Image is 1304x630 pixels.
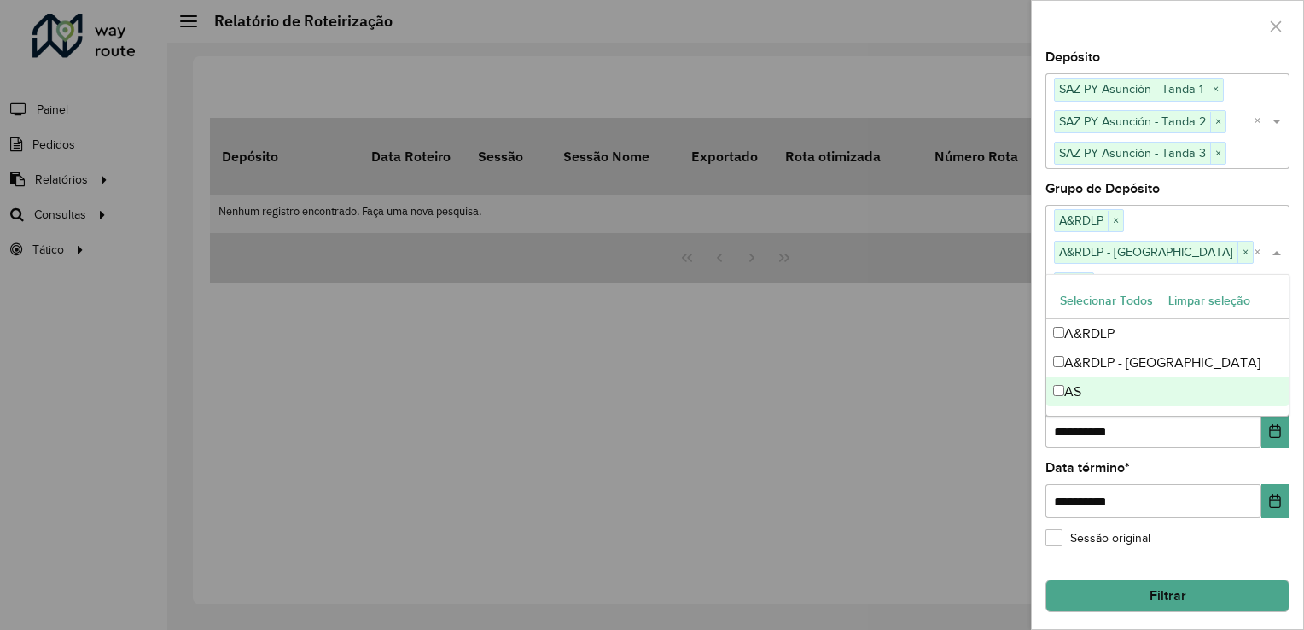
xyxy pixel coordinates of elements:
button: Choose Date [1261,414,1289,448]
label: Data término [1045,458,1130,478]
button: Selecionar Todos [1052,288,1161,314]
label: Depósito [1045,47,1100,67]
div: AS [1046,377,1289,406]
span: Clear all [1254,111,1268,131]
span: SAZ PY Asunción - Tanda 3 [1055,143,1210,163]
span: × [1237,242,1253,263]
div: A&RDLP [1046,319,1289,348]
span: × [1210,143,1225,164]
span: A&RDLP [1055,210,1108,230]
label: Sessão original [1045,529,1150,547]
span: SAZ PY Asunción - Tanda 2 [1055,111,1210,131]
div: A&RDLP - [GEOGRAPHIC_DATA] [1046,348,1289,377]
span: × [1108,211,1123,231]
span: A&RDLP - [GEOGRAPHIC_DATA] [1055,242,1237,262]
span: × [1210,112,1225,132]
ng-dropdown-panel: Options list [1045,274,1289,417]
button: Filtrar [1045,580,1289,612]
button: Choose Date [1261,484,1289,518]
span: Clear all [1254,242,1268,263]
span: × [1208,79,1223,100]
span: SAZ PY Asunción - Tanda 1 [1055,79,1208,99]
button: Limpar seleção [1161,288,1258,314]
label: Grupo de Depósito [1045,178,1160,199]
